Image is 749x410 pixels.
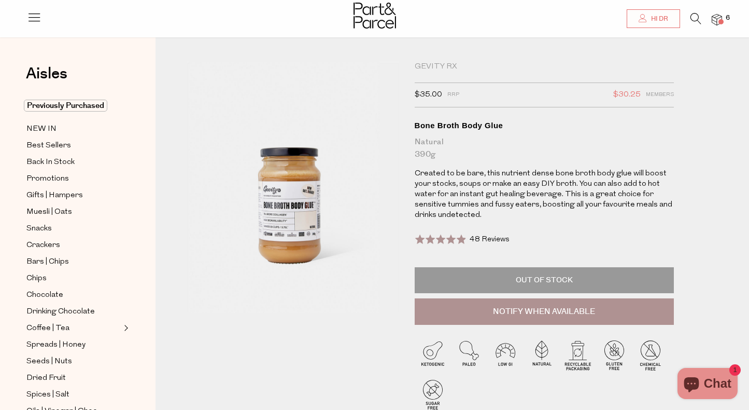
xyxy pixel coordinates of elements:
[26,189,121,202] a: Gifts | Hampers
[26,372,66,385] span: Dried Fruit
[646,88,674,102] span: Members
[354,3,396,29] img: Part&Parcel
[26,388,121,401] a: Spices | Salt
[26,356,72,368] span: Seeds | Nuts
[26,122,121,135] a: NEW IN
[415,337,451,373] img: P_P-ICONS-Live_Bec_V11_Ketogenic.svg
[470,236,510,243] span: 48 Reviews
[26,322,69,335] span: Coffee | Tea
[26,172,121,185] a: Promotions
[26,206,72,218] span: Muesli | Oats
[415,120,674,131] div: Bone Broth Body Glue
[447,88,459,102] span: RRP
[648,15,668,23] span: Hi DR
[712,14,722,25] a: 6
[524,337,560,373] img: P_P-ICONS-Live_Bec_V11_Natural.svg
[415,62,674,72] div: Gevity RX
[627,9,680,28] a: Hi DR
[415,298,674,325] button: Notify When Available
[632,337,669,373] img: P_P-ICONS-Live_Bec_V11_Chemical_Free.svg
[26,372,121,385] a: Dried Fruit
[415,88,442,102] span: $35.00
[415,169,674,221] p: Created to be bare, this nutrient dense bone broth body glue will boost your stocks, soups or mak...
[26,338,121,351] a: Spreads | Honey
[26,222,121,235] a: Snacks
[26,272,47,285] span: Chips
[26,289,121,302] a: Chocolate
[26,306,95,318] span: Drinking Chocolate
[415,267,674,293] p: Out of Stock
[26,206,121,218] a: Muesli | Oats
[613,88,641,102] span: $30.25
[723,13,732,23] span: 6
[26,255,121,268] a: Bars | Chips
[26,123,56,135] span: NEW IN
[26,355,121,368] a: Seeds | Nuts
[26,173,69,185] span: Promotions
[560,337,596,373] img: P_P-ICONS-Live_Bec_V11_Recyclable_Packaging.svg
[26,239,121,252] a: Crackers
[26,272,121,285] a: Chips
[121,322,129,334] button: Expand/Collapse Coffee | Tea
[596,337,632,373] img: P_P-ICONS-Live_Bec_V11_Gluten_Free.svg
[26,66,67,92] a: Aisles
[26,289,63,302] span: Chocolate
[674,368,741,402] inbox-online-store-chat: Shopify online store chat
[26,139,121,152] a: Best Sellers
[415,136,674,161] div: Natural 390g
[24,100,107,112] span: Previously Purchased
[26,239,60,252] span: Crackers
[26,322,121,335] a: Coffee | Tea
[26,189,83,202] span: Gifts | Hampers
[487,337,524,373] img: P_P-ICONS-Live_Bec_V11_Low_Gi.svg
[26,339,86,351] span: Spreads | Honey
[26,62,67,85] span: Aisles
[26,389,69,401] span: Spices | Salt
[187,62,399,313] img: Bone Broth Body Glue
[26,305,121,318] a: Drinking Chocolate
[26,100,121,112] a: Previously Purchased
[26,156,121,169] a: Back In Stock
[26,256,69,268] span: Bars | Chips
[451,337,487,373] img: P_P-ICONS-Live_Bec_V11_Paleo.svg
[26,140,71,152] span: Best Sellers
[26,156,75,169] span: Back In Stock
[26,223,52,235] span: Snacks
